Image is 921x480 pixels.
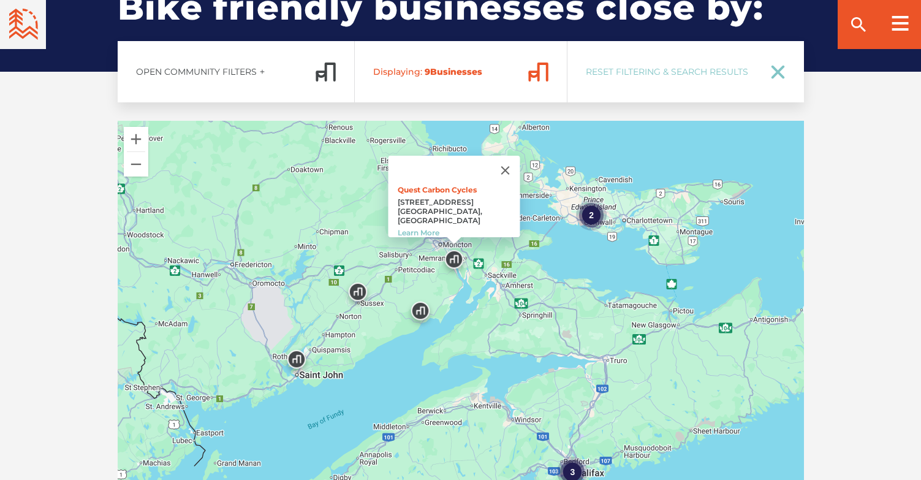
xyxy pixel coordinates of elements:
[124,152,148,177] button: Zoom out
[397,207,482,216] span: [GEOGRAPHIC_DATA],
[118,41,355,102] a: Open Community Filtersadd
[258,67,267,76] ion-icon: add
[397,216,480,225] span: [GEOGRAPHIC_DATA]
[472,66,482,77] span: es
[397,185,476,194] a: Quest Carbon Cycles
[425,66,430,77] span: 9
[124,127,148,151] button: Zoom in
[567,41,804,102] a: Reset Filtering & Search Results
[849,15,868,34] ion-icon: search
[397,197,473,207] span: [STREET_ADDRESS]
[586,66,755,77] span: Reset Filtering & Search Results
[373,66,422,77] span: Displaying:
[136,66,257,77] span: Open Community Filters
[490,156,520,185] button: Close
[397,228,439,237] a: Learn More
[576,200,607,230] div: 2
[373,66,518,77] span: Business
